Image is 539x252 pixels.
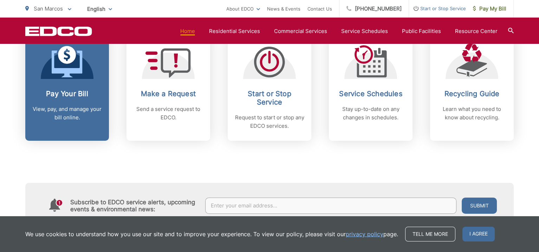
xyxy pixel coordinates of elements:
a: Public Facilities [402,27,441,35]
a: Service Schedules Stay up-to-date on any changes in schedules. [329,33,413,141]
a: Service Schedules [341,27,388,35]
a: Commercial Services [274,27,327,35]
p: Send a service request to EDCO. [134,105,203,122]
h2: Pay Your Bill [32,89,102,98]
input: Enter your email address... [205,198,457,214]
p: Learn what you need to know about recycling. [437,105,507,122]
a: privacy policy [346,230,383,238]
h4: Subscribe to EDCO service alerts, upcoming events & environmental news: [70,199,198,213]
a: EDCD logo. Return to the homepage. [25,26,92,36]
a: Home [180,27,195,35]
h2: Service Schedules [336,89,405,98]
a: Tell me more [405,227,455,241]
span: English [82,3,117,15]
p: We use cookies to understand how you use our site and to improve your experience. To view our pol... [25,230,398,238]
span: I agree [462,227,495,241]
a: Resource Center [455,27,498,35]
a: Contact Us [307,5,332,13]
a: About EDCO [226,5,260,13]
p: Request to start or stop any EDCO services. [235,113,304,130]
h2: Recycling Guide [437,89,507,98]
a: News & Events [267,5,300,13]
a: Pay Your Bill View, pay, and manage your bill online. [25,33,109,141]
h2: Start or Stop Service [235,89,304,106]
a: Make a Request Send a service request to EDCO. [126,33,210,141]
span: Pay My Bill [473,5,506,13]
button: Submit [462,198,497,214]
p: Stay up-to-date on any changes in schedules. [336,105,405,122]
span: San Marcos [34,5,63,12]
p: View, pay, and manage your bill online. [32,105,102,122]
a: Residential Services [209,27,260,35]
h2: Make a Request [134,89,203,98]
a: Recycling Guide Learn what you need to know about recycling. [430,33,514,141]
